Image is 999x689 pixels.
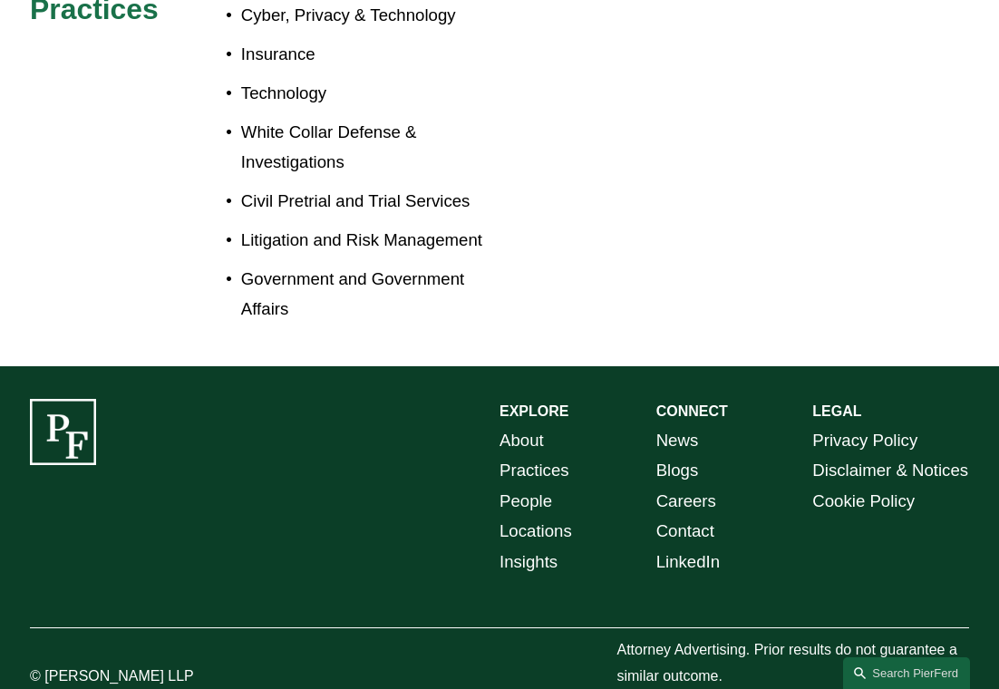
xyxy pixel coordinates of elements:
[241,225,499,256] p: Litigation and Risk Management
[812,486,915,517] a: Cookie Policy
[656,486,716,517] a: Careers
[812,425,917,456] a: Privacy Policy
[241,117,499,178] p: White Collar Defense & Investigations
[241,78,499,109] p: Technology
[241,264,499,325] p: Government and Government Affairs
[499,486,552,517] a: People
[656,403,728,419] strong: CONNECT
[499,455,569,486] a: Practices
[656,425,699,456] a: News
[656,455,699,486] a: Blogs
[499,403,568,419] strong: EXPLORE
[241,186,499,217] p: Civil Pretrial and Trial Services
[656,547,720,577] a: LinkedIn
[241,39,499,70] p: Insurance
[812,403,861,419] strong: LEGAL
[499,516,572,547] a: Locations
[656,516,714,547] a: Contact
[499,547,558,577] a: Insights
[499,425,544,456] a: About
[843,657,970,689] a: Search this site
[812,455,968,486] a: Disclaimer & Notices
